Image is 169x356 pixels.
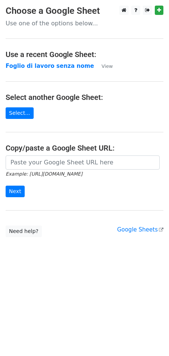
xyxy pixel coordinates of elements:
[6,171,82,177] small: Example: [URL][DOMAIN_NAME]
[6,19,163,27] p: Use one of the options below...
[6,63,94,69] a: Foglio di lavoro senza nome
[117,226,163,233] a: Google Sheets
[102,63,113,69] small: View
[6,50,163,59] h4: Use a recent Google Sheet:
[6,107,34,119] a: Select...
[6,186,25,197] input: Next
[6,155,160,170] input: Paste your Google Sheet URL here
[6,226,42,237] a: Need help?
[6,93,163,102] h4: Select another Google Sheet:
[94,63,113,69] a: View
[6,6,163,16] h3: Choose a Google Sheet
[6,144,163,152] h4: Copy/paste a Google Sheet URL:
